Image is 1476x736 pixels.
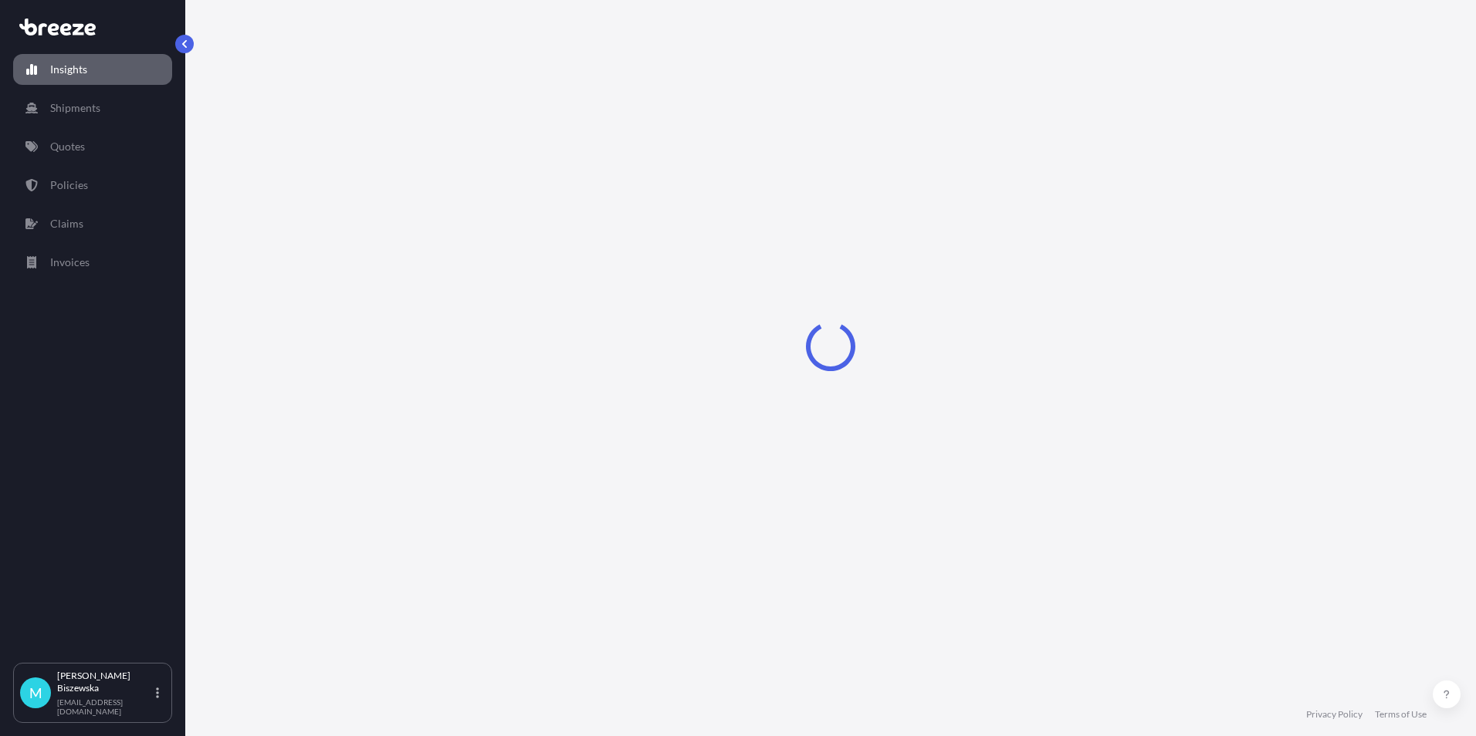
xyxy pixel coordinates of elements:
a: Policies [13,170,172,201]
p: Policies [50,177,88,193]
p: Shipments [50,100,100,116]
a: Shipments [13,93,172,123]
p: Claims [50,216,83,231]
span: M [29,685,42,701]
p: [PERSON_NAME] Biszewska [57,670,153,694]
a: Privacy Policy [1306,708,1363,721]
a: Invoices [13,247,172,278]
p: Invoices [50,255,90,270]
p: Quotes [50,139,85,154]
p: Insights [50,62,87,77]
a: Claims [13,208,172,239]
a: Terms of Use [1375,708,1427,721]
a: Insights [13,54,172,85]
a: Quotes [13,131,172,162]
p: [EMAIL_ADDRESS][DOMAIN_NAME] [57,697,153,716]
